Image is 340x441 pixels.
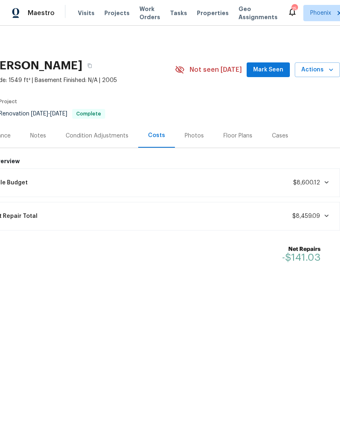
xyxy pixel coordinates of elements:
span: Phoenix [310,9,331,17]
button: Actions [295,62,340,78]
span: Visits [78,9,95,17]
span: Actions [301,65,333,75]
span: Projects [104,9,130,17]
div: Costs [148,131,165,140]
div: Floor Plans [223,132,252,140]
span: Maestro [28,9,55,17]
span: $8,600.12 [293,180,320,186]
span: Geo Assignments [238,5,278,21]
button: Copy Address [82,58,97,73]
span: [DATE] [50,111,67,117]
span: [DATE] [31,111,48,117]
div: Cases [272,132,288,140]
span: Work Orders [139,5,160,21]
span: Mark Seen [253,65,283,75]
b: Net Repairs [282,245,320,253]
span: -$141.03 [282,253,320,262]
div: Notes [30,132,46,140]
button: Mark Seen [247,62,290,78]
span: Tasks [170,10,187,16]
div: 15 [291,5,297,13]
div: Condition Adjustments [66,132,128,140]
span: $8,459.09 [292,213,320,219]
div: Photos [185,132,204,140]
span: Complete [73,111,104,116]
span: Not seen [DATE] [190,66,242,74]
span: Properties [197,9,229,17]
span: - [31,111,67,117]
